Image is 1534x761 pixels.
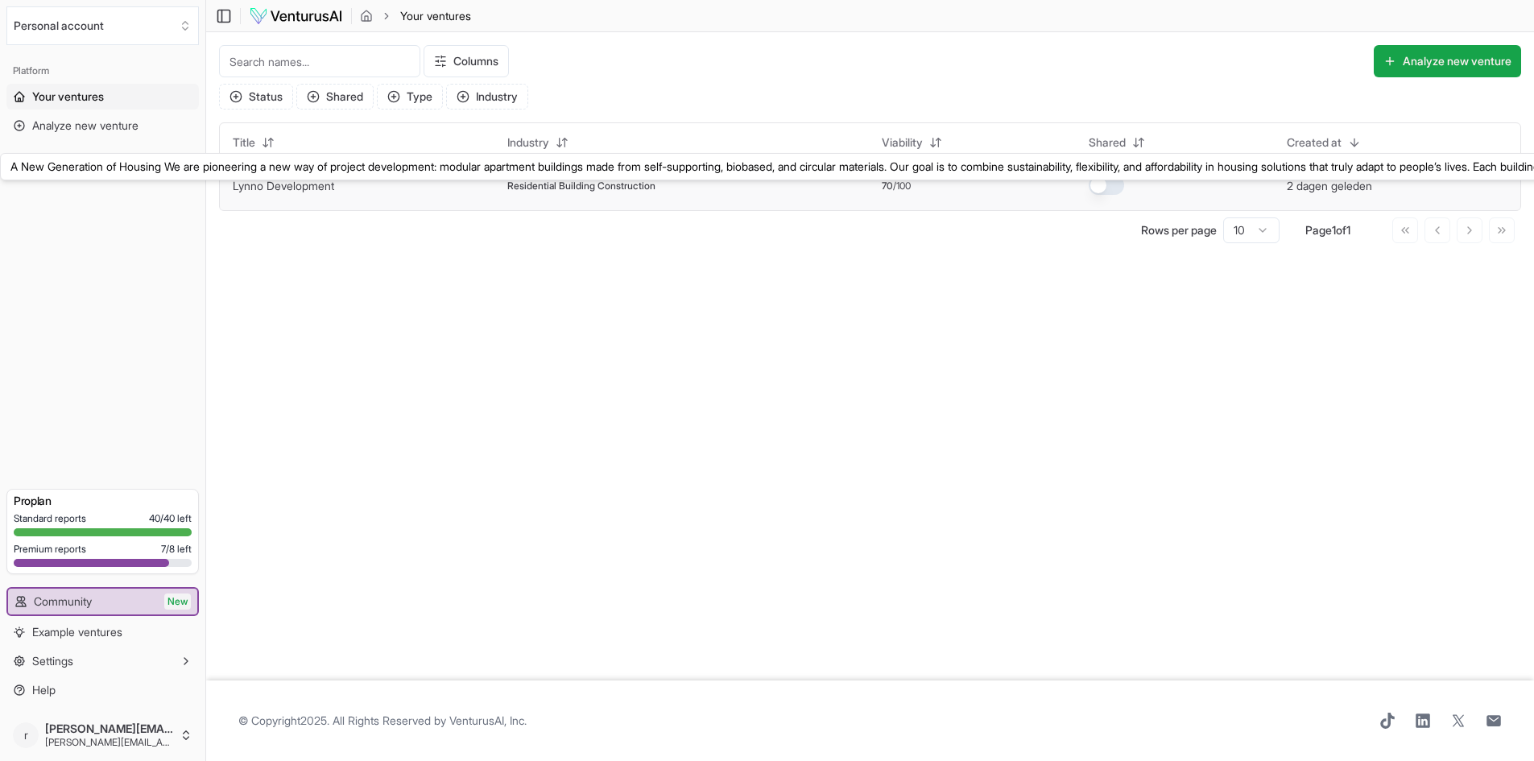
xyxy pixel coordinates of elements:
[498,130,578,155] button: Industry
[360,8,471,24] nav: breadcrumb
[6,619,199,645] a: Example ventures
[449,713,524,727] a: VenturusAI, Inc
[424,45,509,77] button: Columns
[14,493,192,509] h3: Pro plan
[1079,130,1155,155] button: Shared
[1089,134,1126,151] span: Shared
[893,180,911,192] span: /100
[882,134,923,151] span: Viability
[14,543,86,556] span: Premium reports
[233,178,334,194] button: Lynno Development
[446,84,528,110] button: Industry
[32,118,139,134] span: Analyze new venture
[34,593,92,610] span: Community
[6,648,199,674] button: Settings
[45,722,173,736] span: [PERSON_NAME][EMAIL_ADDRESS][PERSON_NAME][DOMAIN_NAME]
[377,84,443,110] button: Type
[1277,130,1371,155] button: Created at
[6,84,199,110] a: Your ventures
[32,653,73,669] span: Settings
[14,512,86,525] span: Standard reports
[238,713,527,729] span: © Copyright 2025 . All Rights Reserved by .
[6,113,199,139] a: Analyze new venture
[1305,223,1332,237] span: Page
[13,722,39,748] span: r
[8,589,197,614] a: CommunityNew
[32,89,104,105] span: Your ventures
[32,624,122,640] span: Example ventures
[32,682,56,698] span: Help
[164,593,191,610] span: New
[6,677,199,703] a: Help
[1332,223,1336,237] span: 1
[1141,222,1217,238] p: Rows per page
[1374,45,1521,77] button: Analyze new venture
[872,130,952,155] button: Viability
[233,134,255,151] span: Title
[233,179,334,192] a: Lynno Development
[161,543,192,556] span: 7 / 8 left
[882,180,893,192] span: 70
[149,512,192,525] span: 40 / 40 left
[1287,134,1342,151] span: Created at
[1287,178,1372,194] button: 2 dagen geleden
[1346,223,1350,237] span: 1
[1336,223,1346,237] span: of
[6,716,199,755] button: r[PERSON_NAME][EMAIL_ADDRESS][PERSON_NAME][DOMAIN_NAME][PERSON_NAME][EMAIL_ADDRESS][PERSON_NAME][...
[6,6,199,45] button: Select an organization
[223,130,284,155] button: Title
[6,58,199,84] div: Platform
[296,84,374,110] button: Shared
[45,736,173,749] span: [PERSON_NAME][EMAIL_ADDRESS][PERSON_NAME][DOMAIN_NAME]
[219,84,293,110] button: Status
[219,45,420,77] input: Search names...
[400,8,471,24] span: Your ventures
[507,134,549,151] span: Industry
[507,180,655,192] span: Residential Building Construction
[249,6,343,26] img: logo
